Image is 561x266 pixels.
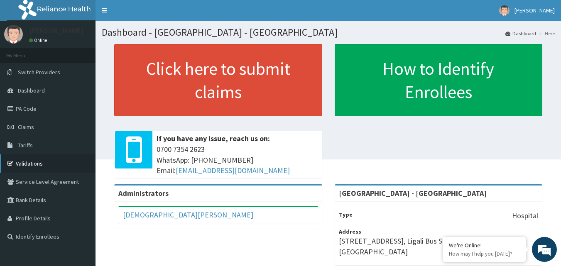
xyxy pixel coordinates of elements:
a: Dashboard [505,30,536,37]
span: Claims [18,123,34,131]
img: User Image [4,25,23,44]
a: How to Identify Enrollees [335,44,543,116]
a: [DEMOGRAPHIC_DATA][PERSON_NAME] [123,210,253,220]
div: We're Online! [449,242,519,249]
span: [PERSON_NAME] [514,7,555,14]
li: Here [537,30,555,37]
b: If you have any issue, reach us on: [157,134,270,143]
b: Administrators [118,188,169,198]
span: Dashboard [18,87,45,94]
p: Hospital [512,210,538,221]
strong: [GEOGRAPHIC_DATA] - [GEOGRAPHIC_DATA] [339,188,487,198]
a: Online [29,37,49,43]
b: Address [339,228,361,235]
img: User Image [499,5,510,16]
p: How may I help you today? [449,250,519,257]
span: 0700 7354 2623 WhatsApp: [PHONE_NUMBER] Email: [157,144,318,176]
p: [STREET_ADDRESS], Ligali Bus Stop. Ajegunle- [GEOGRAPHIC_DATA] [339,236,539,257]
b: Type [339,211,353,218]
a: [EMAIL_ADDRESS][DOMAIN_NAME] [176,166,290,175]
span: Tariffs [18,142,33,149]
h1: Dashboard - [GEOGRAPHIC_DATA] - [GEOGRAPHIC_DATA] [102,27,555,38]
span: Switch Providers [18,68,60,76]
p: [PERSON_NAME] [29,27,83,34]
a: Click here to submit claims [114,44,322,116]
